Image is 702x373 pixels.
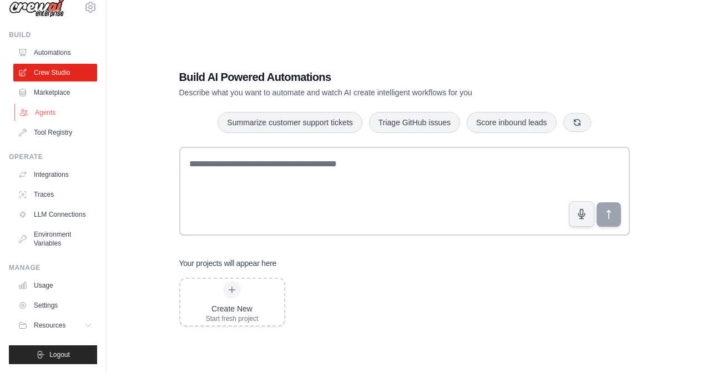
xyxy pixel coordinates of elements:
a: LLM Connections [13,206,97,223]
h3: Your projects will appear here [179,258,277,269]
p: Describe what you want to automate and watch AI create intelligent workflows for you [179,87,552,98]
button: Resources [13,316,97,334]
a: Agents [14,104,98,121]
a: Tool Registry [13,124,97,141]
span: Logout [49,350,70,359]
a: Settings [13,297,97,314]
a: Integrations [13,166,97,183]
a: Traces [13,186,97,203]
div: Build [9,30,97,39]
button: Logout [9,345,97,364]
div: Manage [9,263,97,272]
a: Environment Variables [13,226,97,252]
div: Create New [206,303,259,314]
h1: Build AI Powered Automations [179,69,552,85]
a: Crew Studio [13,64,97,81]
div: Start fresh project [206,314,259,323]
button: Click to speak your automation idea [569,201,594,227]
button: Score inbound leads [467,112,557,133]
div: Operate [9,152,97,161]
a: Automations [13,44,97,62]
span: Resources [34,321,65,330]
button: Triage GitHub issues [369,112,460,133]
a: Usage [13,277,97,294]
iframe: Chat Widget [647,320,702,373]
button: Summarize customer support tickets [218,112,362,133]
button: Get new suggestions [563,113,591,132]
a: Marketplace [13,84,97,101]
